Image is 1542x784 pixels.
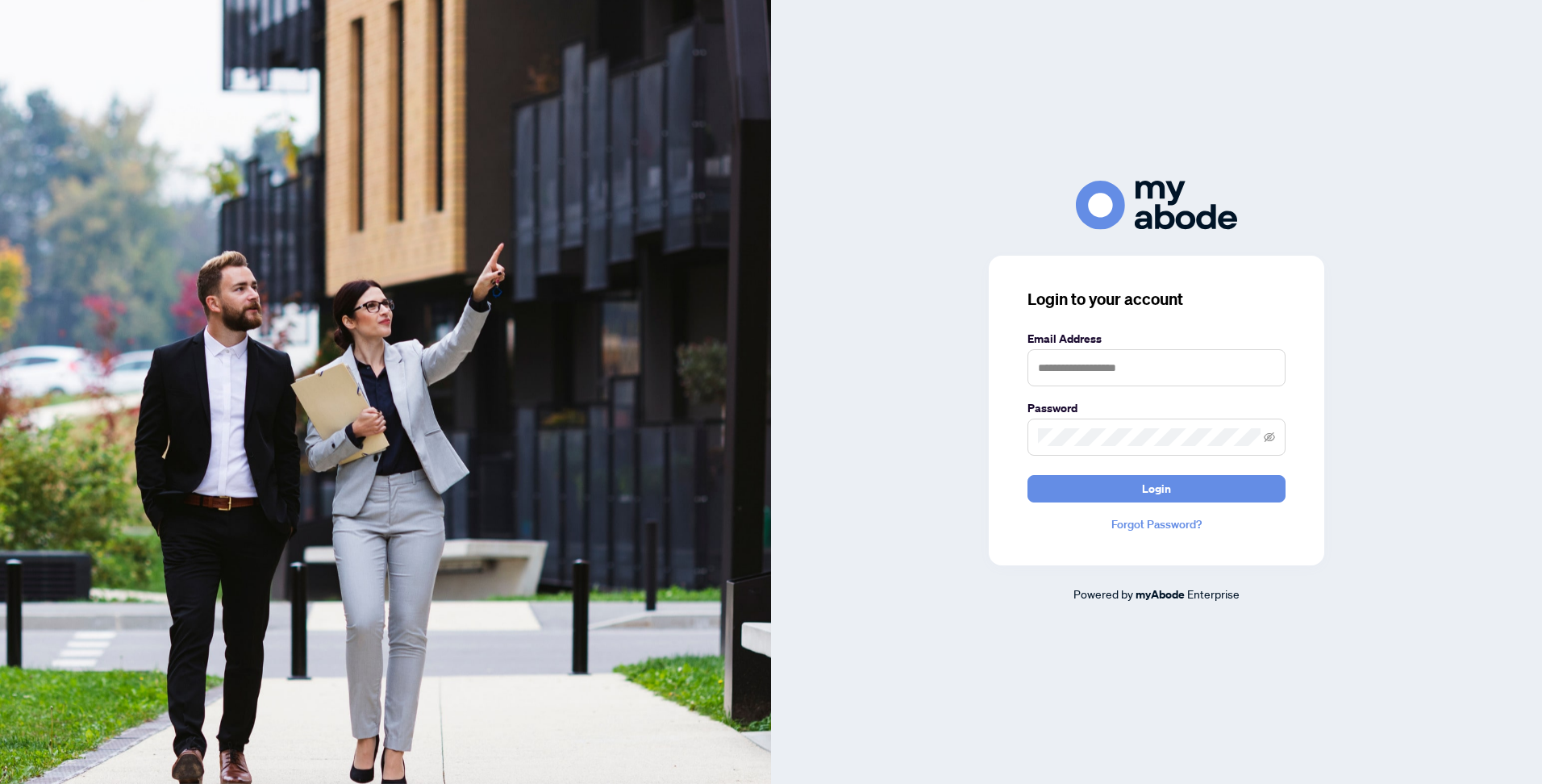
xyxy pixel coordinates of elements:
h3: Login to your account [1027,288,1286,311]
span: Login [1142,476,1171,502]
img: ma-logo [1076,181,1237,230]
label: Password [1027,399,1286,417]
span: eye-invisible [1264,432,1275,443]
span: Powered by [1073,586,1133,601]
a: Forgot Password? [1027,515,1286,533]
button: Login [1027,475,1286,503]
span: Enterprise [1187,586,1240,601]
a: myAbode [1136,586,1185,603]
label: Email Address [1027,330,1286,348]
